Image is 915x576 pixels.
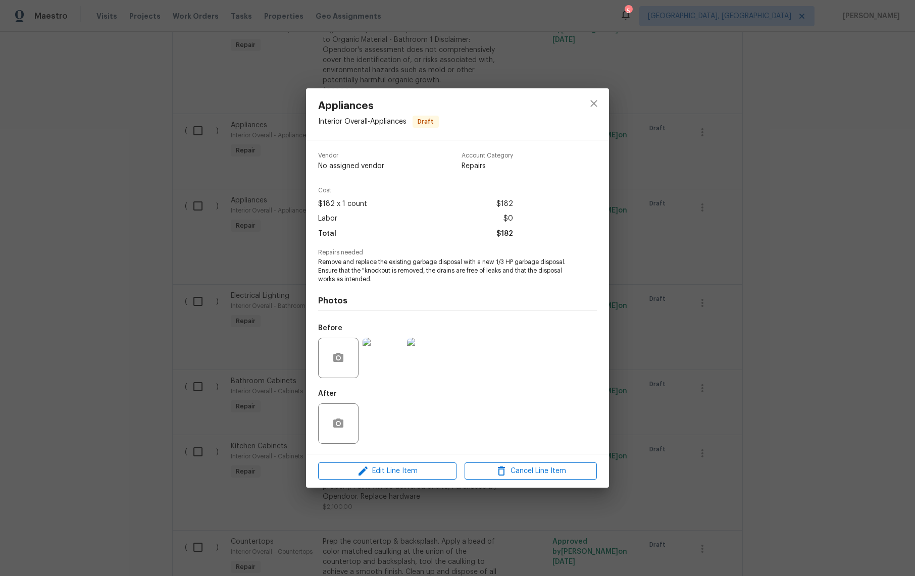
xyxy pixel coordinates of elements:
[462,152,513,159] span: Account Category
[318,118,406,125] span: Interior Overall - Appliances
[318,296,597,306] h4: Photos
[318,212,337,226] span: Labor
[318,227,336,241] span: Total
[321,465,453,478] span: Edit Line Item
[318,249,597,256] span: Repairs needed
[318,390,337,397] h5: After
[496,197,513,212] span: $182
[462,161,513,171] span: Repairs
[582,91,606,116] button: close
[496,227,513,241] span: $182
[414,117,438,127] span: Draft
[318,152,384,159] span: Vendor
[625,6,632,16] div: 5
[318,325,342,332] h5: Before
[468,465,594,478] span: Cancel Line Item
[318,161,384,171] span: No assigned vendor
[318,100,439,112] span: Appliances
[318,462,456,480] button: Edit Line Item
[318,187,513,194] span: Cost
[318,258,569,283] span: Remove and replace the existing garbage disposal with a new 1/3 HP garbage disposal. Ensure that ...
[318,197,367,212] span: $182 x 1 count
[465,462,597,480] button: Cancel Line Item
[503,212,513,226] span: $0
